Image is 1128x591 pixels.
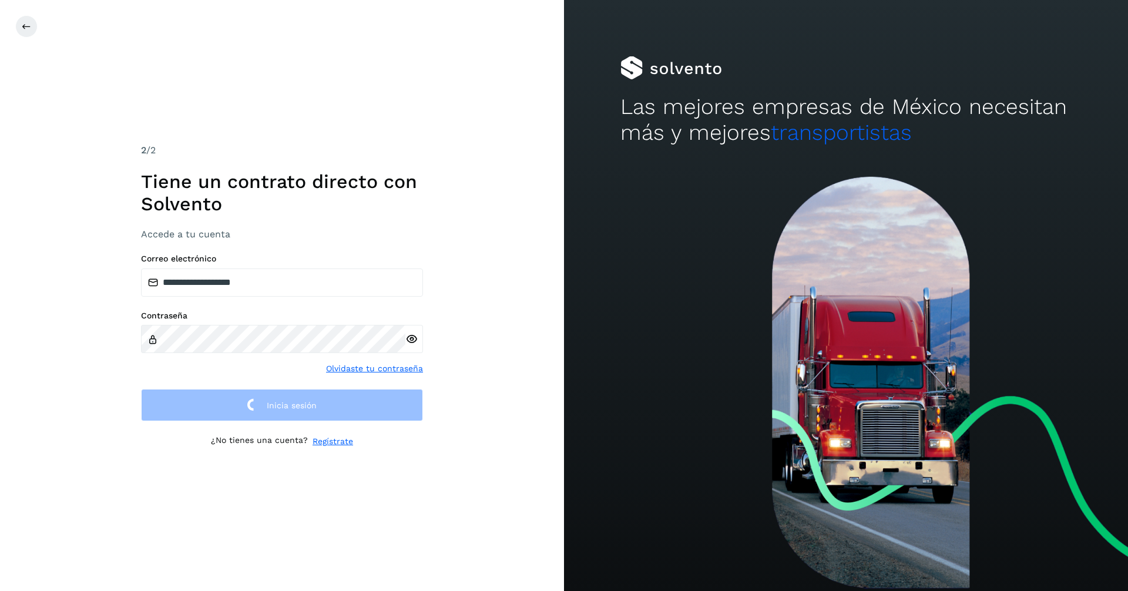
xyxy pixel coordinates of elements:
[267,401,317,409] span: Inicia sesión
[141,311,423,321] label: Contraseña
[141,145,146,156] span: 2
[141,389,423,421] button: Inicia sesión
[211,435,308,448] p: ¿No tienes una cuenta?
[620,94,1072,146] h2: Las mejores empresas de México necesitan más y mejores
[141,143,423,157] div: /2
[326,362,423,375] a: Olvidaste tu contraseña
[313,435,353,448] a: Regístrate
[141,170,423,216] h1: Tiene un contrato directo con Solvento
[141,229,423,240] h3: Accede a tu cuenta
[141,254,423,264] label: Correo electrónico
[771,120,912,145] span: transportistas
